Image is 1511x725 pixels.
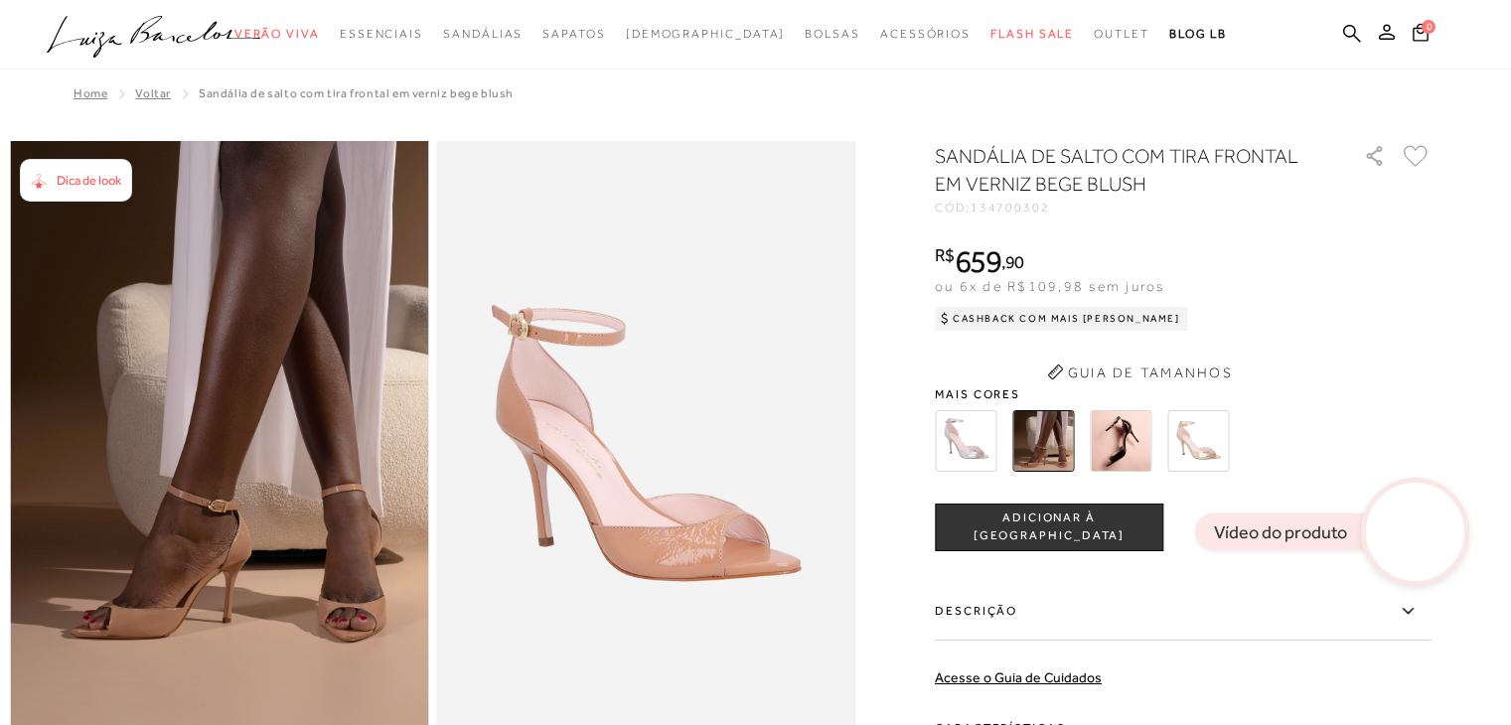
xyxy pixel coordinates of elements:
[1195,513,1367,549] div: Vídeo do produto
[935,410,996,472] img: SANDÁLIA DE SALTO ALTO COM TIRA FRONTAL METALIZADO PRATA
[340,27,423,41] span: Essenciais
[990,16,1074,53] a: noSubCategoriesText
[1005,251,1024,272] span: 90
[1094,16,1149,53] a: noSubCategoriesText
[935,246,955,264] i: R$
[935,278,1164,294] span: ou 6x de R$109,98 sem juros
[805,16,860,53] a: noSubCategoriesText
[340,16,423,53] a: noSubCategoriesText
[542,27,605,41] span: Sapatos
[935,142,1307,198] h1: SANDÁLIA DE SALTO COM TIRA FRONTAL EM VERNIZ BEGE BLUSH
[1169,27,1227,41] span: BLOG LB
[443,27,523,41] span: Sandálias
[971,201,1050,215] span: 134700302
[199,86,514,100] span: SANDÁLIA DE SALTO COM TIRA FRONTAL EM VERNIZ BEGE BLUSH
[935,583,1432,641] label: Descrição
[1094,27,1149,41] span: Outlet
[1012,410,1074,472] img: SANDÁLIA DE SALTO COM TIRA FRONTAL EM VERNIZ BEGE BLUSH
[443,16,523,53] a: noSubCategoriesText
[1001,253,1024,271] i: ,
[935,504,1163,551] button: ADICIONAR À [GEOGRAPHIC_DATA]
[1090,410,1151,472] img: SANDÁLIA DE SALTO COM TIRA FRONTAL EM VERNIZ PRETO
[935,202,1332,214] div: CÓD:
[135,86,171,100] a: Voltar
[935,307,1188,331] div: Cashback com Mais [PERSON_NAME]
[57,173,121,188] span: Dica de look
[955,243,1001,279] span: 659
[1169,16,1227,53] a: BLOG LB
[935,388,1432,400] span: Mais cores
[1407,22,1435,49] button: 0
[805,27,860,41] span: Bolsas
[234,27,320,41] span: Verão Viva
[1167,410,1229,472] img: SANDÁLIA DE SALTO COM TIRA FRONTAL METALIZADO DOURADO
[990,27,1074,41] span: Flash Sale
[234,16,320,53] a: noSubCategoriesText
[542,16,605,53] a: noSubCategoriesText
[74,86,107,100] a: Home
[880,27,971,41] span: Acessórios
[1422,20,1435,34] span: 0
[626,27,786,41] span: [DEMOGRAPHIC_DATA]
[936,509,1162,544] span: ADICIONAR À [GEOGRAPHIC_DATA]
[626,16,786,53] a: noSubCategoriesText
[935,669,1102,685] a: Acesse o Guia de Cuidados
[1040,357,1239,388] button: Guia de Tamanhos
[880,16,971,53] a: noSubCategoriesText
